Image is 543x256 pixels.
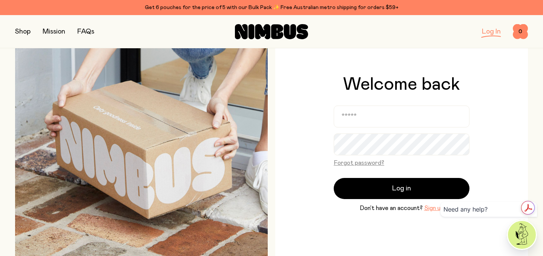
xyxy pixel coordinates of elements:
[440,202,537,217] div: Need any help?
[482,28,501,35] a: Log In
[424,204,444,213] button: Sign up
[513,24,528,39] button: 0
[15,3,528,12] div: Get 6 pouches for the price of 5 with our Bulk Pack ✨ Free Australian metro shipping for orders $59+
[43,28,65,35] a: Mission
[343,75,460,94] h1: Welcome back
[334,178,469,199] button: Log in
[392,183,411,194] span: Log in
[360,204,423,213] span: Don’t have an account?
[77,28,94,35] a: FAQs
[508,221,536,249] img: agent
[334,158,384,167] button: Forgot password?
